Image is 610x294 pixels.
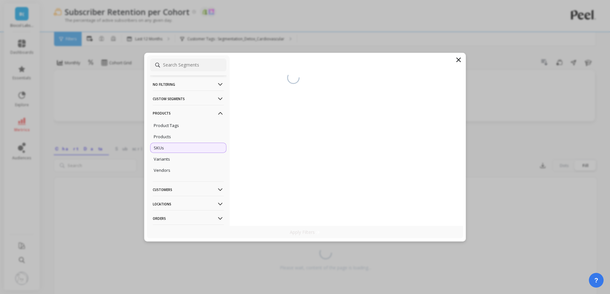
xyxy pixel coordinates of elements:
[154,145,164,151] p: SKUs
[154,134,171,139] p: Products
[154,123,179,128] p: Product Tags
[290,229,320,235] p: Apply Filters
[154,167,170,173] p: Vendors
[154,156,170,162] p: Variants
[153,105,224,121] p: Products
[153,181,224,198] p: Customers
[153,91,224,107] p: Custom Segments
[150,59,226,71] input: Search Segments
[153,225,224,241] p: Subscriptions
[589,273,604,288] button: ?
[594,276,598,285] span: ?
[153,210,224,226] p: Orders
[153,196,224,212] p: Locations
[153,76,224,92] p: No filtering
